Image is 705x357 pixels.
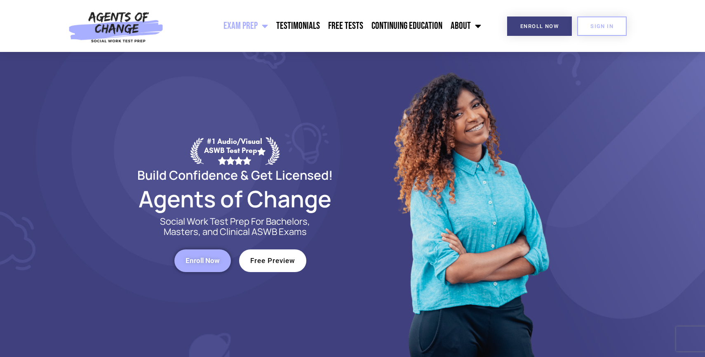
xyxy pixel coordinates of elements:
[577,16,627,36] a: SIGN IN
[168,16,485,36] nav: Menu
[117,169,352,181] h2: Build Confidence & Get Licensed!
[150,216,320,237] p: Social Work Test Prep For Bachelors, Masters, and Clinical ASWB Exams
[520,23,559,29] span: Enroll Now
[367,16,446,36] a: Continuing Education
[507,16,572,36] a: Enroll Now
[250,257,295,264] span: Free Preview
[174,249,231,272] a: Enroll Now
[186,257,220,264] span: Enroll Now
[204,137,266,164] div: #1 Audio/Visual ASWB Test Prep
[272,16,324,36] a: Testimonials
[239,249,306,272] a: Free Preview
[324,16,367,36] a: Free Tests
[117,189,352,208] h2: Agents of Change
[446,16,485,36] a: About
[590,23,613,29] span: SIGN IN
[219,16,272,36] a: Exam Prep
